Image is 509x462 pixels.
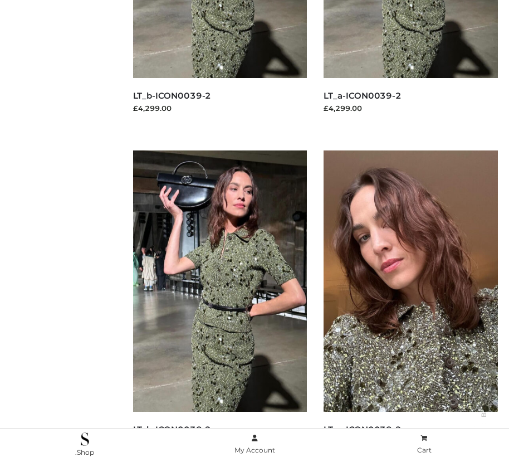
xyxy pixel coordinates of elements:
[81,432,89,446] img: .Shop
[470,390,498,417] span: Back to top
[133,90,212,101] a: LT_b-ICON0039-2
[324,90,402,101] a: LT_a-ICON0039-2
[234,446,275,454] span: My Account
[324,424,402,435] a: LT_a-ICON0038-2
[133,103,307,114] div: £4,299.00
[75,448,94,456] span: .Shop
[170,432,340,457] a: My Account
[417,446,432,454] span: Cart
[133,424,212,435] a: LT_b-ICON0038-2
[324,103,498,114] div: £4,299.00
[339,432,509,457] a: Cart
